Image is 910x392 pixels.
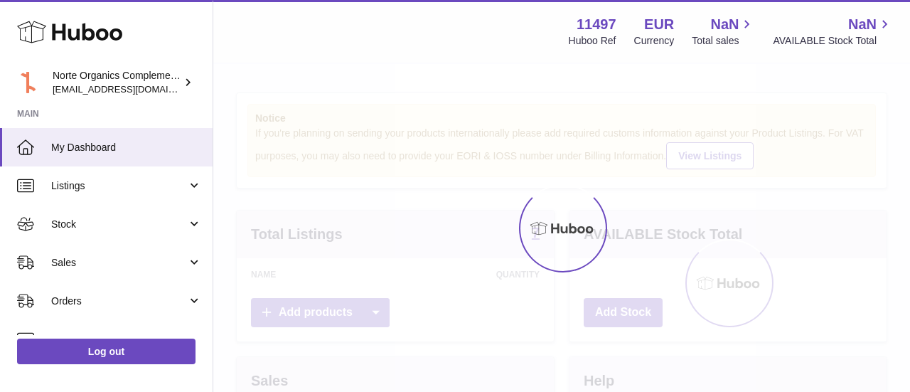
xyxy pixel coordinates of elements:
[51,179,187,193] span: Listings
[51,218,187,231] span: Stock
[53,83,209,95] span: [EMAIL_ADDRESS][DOMAIN_NAME]
[692,34,755,48] span: Total sales
[692,15,755,48] a: NaN Total sales
[53,69,181,96] div: Norte Organics Complementos Alimenticios S.L.
[773,15,893,48] a: NaN AVAILABLE Stock Total
[51,295,187,308] span: Orders
[644,15,674,34] strong: EUR
[51,333,202,346] span: Usage
[634,34,675,48] div: Currency
[51,141,202,154] span: My Dashboard
[17,72,38,93] img: internalAdmin-11497@internal.huboo.com
[710,15,739,34] span: NaN
[577,15,616,34] strong: 11497
[17,339,196,364] a: Log out
[848,15,877,34] span: NaN
[51,256,187,270] span: Sales
[773,34,893,48] span: AVAILABLE Stock Total
[569,34,616,48] div: Huboo Ref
